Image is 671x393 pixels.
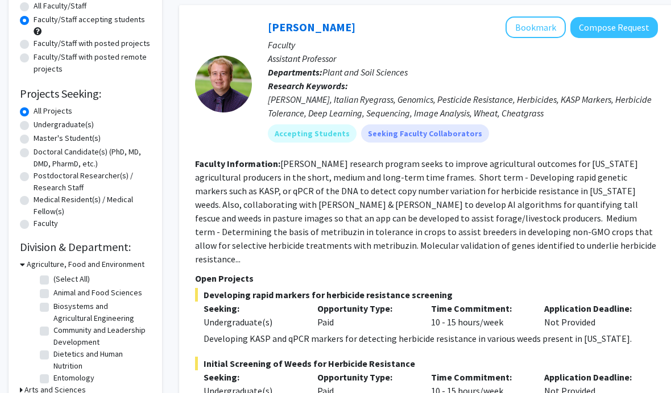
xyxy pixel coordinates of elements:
iframe: Chat [9,342,48,384]
label: Entomology [53,372,94,384]
b: Research Keywords: [268,80,348,91]
p: Open Projects [195,271,658,285]
label: Animal and Food Sciences [53,287,142,299]
span: Initial Screening of Weeds for Herbicide Resistance [195,357,658,370]
label: Biosystems and Agricultural Engineering [53,300,148,324]
div: Paid [309,302,423,329]
h3: Agriculture, Food and Environment [27,258,144,270]
p: Seeking: [204,370,300,384]
label: Faculty [34,218,58,229]
span: Plant and Soil Sciences [322,66,408,78]
b: Departments: [268,66,322,78]
h2: Division & Department: [20,240,151,254]
div: Undergraduate(s) [204,315,300,329]
fg-read-more: [PERSON_NAME] research program seeks to improve agricultural outcomes for [US_STATE] agricultural... [195,158,656,265]
p: Time Commitment: [431,370,528,384]
label: Postdoctoral Researcher(s) / Research Staff [34,170,151,194]
label: Undergraduate(s) [34,119,94,131]
mat-chip: Seeking Faculty Collaborators [361,124,489,143]
label: Dietetics and Human Nutrition [53,348,148,372]
p: Faculty [268,38,658,52]
h2: Projects Seeking: [20,87,151,101]
b: Faculty Information: [195,158,280,169]
label: Doctoral Candidate(s) (PhD, MD, DMD, PharmD, etc.) [34,146,151,170]
button: Add Samuel Revolinski to Bookmarks [506,16,566,38]
label: (Select All) [53,273,90,285]
div: 10 - 15 hours/week [423,302,536,329]
p: Opportunity Type: [317,302,414,315]
label: Master's Student(s) [34,132,101,144]
p: Seeking: [204,302,300,315]
a: [PERSON_NAME] [268,20,355,34]
label: Community and Leadership Development [53,324,148,348]
label: Faculty/Staff with posted projects [34,37,150,49]
button: Compose Request to Samuel Revolinski [570,17,658,38]
label: Medical Resident(s) / Medical Fellow(s) [34,194,151,218]
p: Opportunity Type: [317,370,414,384]
div: [PERSON_NAME], Italian Ryegrass, Genomics, Pesticide Resistance, Herbicides, KASP Markers, Herbic... [268,93,658,120]
p: Time Commitment: [431,302,528,315]
label: Faculty/Staff with posted remote projects [34,51,151,75]
p: Assistant Professor [268,52,658,65]
label: Faculty/Staff accepting students [34,14,145,26]
span: Developing rapid markers for herbicide resistance screening [195,288,658,302]
mat-chip: Accepting Students [268,124,357,143]
p: Developing KASP and qPCR markers for detecting herbicide resistance in various weeds present in [... [204,332,658,345]
div: Not Provided [536,302,649,329]
p: Application Deadline: [544,370,641,384]
label: All Projects [34,105,72,117]
p: Application Deadline: [544,302,641,315]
